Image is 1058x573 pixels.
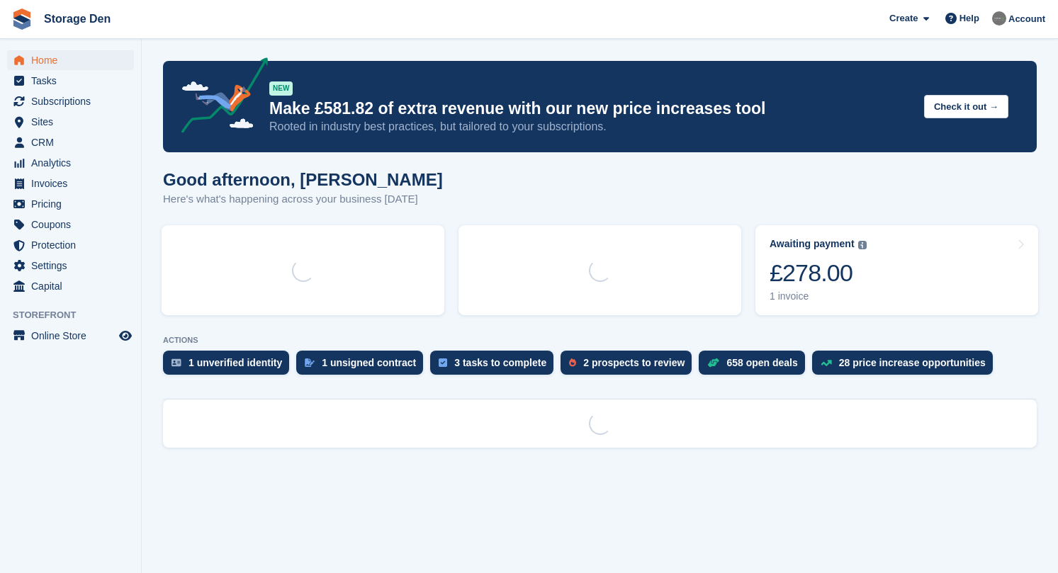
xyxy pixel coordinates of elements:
[821,360,832,366] img: price_increase_opportunities-93ffe204e8149a01c8c9dc8f82e8f89637d9d84a8eef4429ea346261dce0b2c0.svg
[269,98,913,119] p: Make £581.82 of extra revenue with our new price increases tool
[7,71,134,91] a: menu
[31,235,116,255] span: Protection
[7,235,134,255] a: menu
[439,358,447,367] img: task-75834270c22a3079a89374b754ae025e5fb1db73e45f91037f5363f120a921f8.svg
[31,153,116,173] span: Analytics
[726,357,797,368] div: 658 open deals
[924,95,1008,118] button: Check it out →
[31,91,116,111] span: Subscriptions
[31,326,116,346] span: Online Store
[163,351,296,382] a: 1 unverified identity
[770,259,867,288] div: £278.00
[7,153,134,173] a: menu
[188,357,282,368] div: 1 unverified identity
[31,276,116,296] span: Capital
[31,112,116,132] span: Sites
[322,357,416,368] div: 1 unsigned contract
[163,191,443,208] p: Here's what's happening across your business [DATE]
[117,327,134,344] a: Preview store
[583,357,685,368] div: 2 prospects to review
[163,336,1037,345] p: ACTIONS
[31,132,116,152] span: CRM
[889,11,918,25] span: Create
[7,112,134,132] a: menu
[755,225,1038,315] a: Awaiting payment £278.00 1 invoice
[31,256,116,276] span: Settings
[770,238,855,250] div: Awaiting payment
[430,351,561,382] a: 3 tasks to complete
[561,351,699,382] a: 2 prospects to review
[13,308,141,322] span: Storefront
[7,215,134,234] a: menu
[269,119,913,135] p: Rooted in industry best practices, but tailored to your subscriptions.
[269,81,293,96] div: NEW
[31,71,116,91] span: Tasks
[7,194,134,214] a: menu
[38,7,116,30] a: Storage Den
[296,351,430,382] a: 1 unsigned contract
[812,351,1000,382] a: 28 price increase opportunities
[7,276,134,296] a: menu
[31,50,116,70] span: Home
[454,357,546,368] div: 3 tasks to complete
[1008,12,1045,26] span: Account
[31,194,116,214] span: Pricing
[7,50,134,70] a: menu
[858,241,867,249] img: icon-info-grey-7440780725fd019a000dd9b08b2336e03edf1995a4989e88bcd33f0948082b44.svg
[7,91,134,111] a: menu
[31,174,116,193] span: Invoices
[305,358,315,367] img: contract_signature_icon-13c848040528278c33f63329250d36e43548de30e8caae1d1a13099fd9432cc5.svg
[7,174,134,193] a: menu
[839,357,986,368] div: 28 price increase opportunities
[7,256,134,276] a: menu
[569,358,576,367] img: prospect-51fa495bee0391a8d652442698ab0144808aea92771e9ea1ae160a38d050c398.svg
[31,215,116,234] span: Coupons
[992,11,1006,25] img: Brian Barbour
[7,326,134,346] a: menu
[171,358,181,367] img: verify_identity-adf6edd0f0f0b5bbfe63781bf79b02c33cf7c696d77639b501bdc392416b5a36.svg
[7,132,134,152] a: menu
[163,170,443,189] h1: Good afternoon, [PERSON_NAME]
[959,11,979,25] span: Help
[770,290,867,302] div: 1 invoice
[169,57,269,138] img: price-adjustments-announcement-icon-8257ccfd72463d97f412b2fc003d46551f7dbcb40ab6d574587a9cd5c0d94...
[707,358,719,368] img: deal-1b604bf984904fb50ccaf53a9ad4b4a5d6e5aea283cecdc64d6e3604feb123c2.svg
[11,8,33,30] img: stora-icon-8386f47178a22dfd0bd8f6a31ec36ba5ce8667c1dd55bd0f319d3a0aa187defe.svg
[699,351,811,382] a: 658 open deals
